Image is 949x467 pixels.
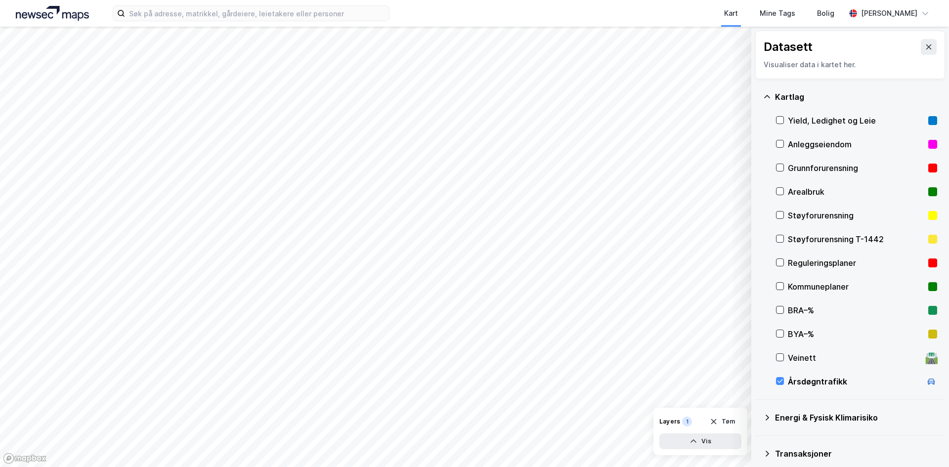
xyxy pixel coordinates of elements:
[788,304,924,316] div: BRA–%
[724,7,738,19] div: Kart
[16,6,89,21] img: logo.a4113a55bc3d86da70a041830d287a7e.svg
[764,39,813,55] div: Datasett
[125,6,389,21] input: Søk på adresse, matrikkel, gårdeiere, leietakere eller personer
[760,7,795,19] div: Mine Tags
[659,418,680,425] div: Layers
[659,433,741,449] button: Vis
[788,281,924,293] div: Kommuneplaner
[788,352,921,364] div: Veinett
[788,376,921,387] div: Årsdøgntrafikk
[861,7,917,19] div: [PERSON_NAME]
[788,233,924,245] div: Støyforurensning T-1442
[788,138,924,150] div: Anleggseiendom
[900,420,949,467] div: Kontrollprogram for chat
[925,351,938,364] div: 🛣️
[682,417,692,426] div: 1
[764,59,937,71] div: Visualiser data i kartet her.
[900,420,949,467] iframe: Chat Widget
[788,162,924,174] div: Grunnforurensning
[775,412,937,424] div: Energi & Fysisk Klimarisiko
[775,91,937,103] div: Kartlag
[788,210,924,221] div: Støyforurensning
[788,257,924,269] div: Reguleringsplaner
[788,115,924,127] div: Yield, Ledighet og Leie
[775,448,937,460] div: Transaksjoner
[788,328,924,340] div: BYA–%
[817,7,834,19] div: Bolig
[3,453,46,464] a: Mapbox homepage
[788,186,924,198] div: Arealbruk
[703,414,741,429] button: Tøm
